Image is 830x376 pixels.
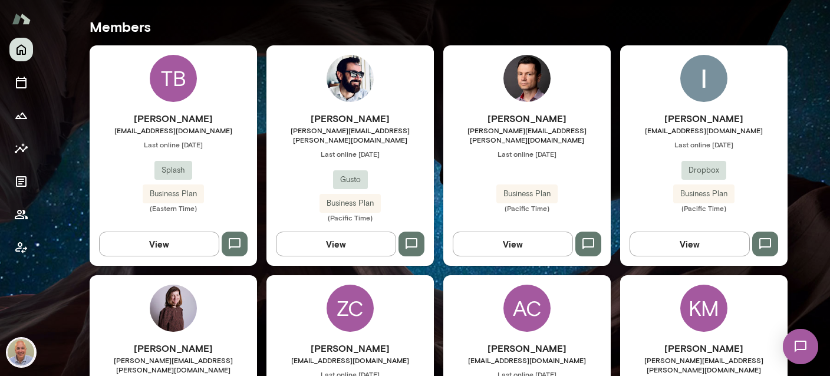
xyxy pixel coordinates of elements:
span: (Eastern Time) [90,203,257,213]
button: View [99,232,219,256]
button: Home [9,38,33,61]
h6: [PERSON_NAME] [443,341,611,355]
span: [PERSON_NAME][EMAIL_ADDRESS][PERSON_NAME][DOMAIN_NAME] [443,126,611,144]
span: [EMAIL_ADDRESS][DOMAIN_NAME] [90,126,257,135]
h5: Members [90,17,788,36]
span: (Pacific Time) [443,203,611,213]
span: Business Plan [143,188,204,200]
img: Ishaan Gupta [680,55,727,102]
button: View [276,232,396,256]
h6: [PERSON_NAME] [90,341,257,355]
span: (Pacific Time) [620,203,788,213]
span: [PERSON_NAME][EMAIL_ADDRESS][PERSON_NAME][DOMAIN_NAME] [620,355,788,374]
h6: [PERSON_NAME] [620,341,788,355]
button: Sessions [9,71,33,94]
span: Splash [154,164,192,176]
div: TB [150,55,197,102]
span: [EMAIL_ADDRESS][DOMAIN_NAME] [443,355,611,365]
button: View [630,232,750,256]
img: Marc Friedman [7,338,35,367]
h6: [PERSON_NAME] [266,341,434,355]
span: Business Plan [320,197,381,209]
span: [EMAIL_ADDRESS][DOMAIN_NAME] [266,355,434,365]
span: Last online [DATE] [90,140,257,149]
img: Kristina Popova-Boasso [150,285,197,332]
button: Members [9,203,33,226]
span: Business Plan [496,188,558,200]
span: Gusto [333,174,368,186]
h6: [PERSON_NAME] [620,111,788,126]
span: (Pacific Time) [266,213,434,222]
span: Business Plan [673,188,735,200]
span: Last online [DATE] [266,149,434,159]
span: [PERSON_NAME][EMAIL_ADDRESS][PERSON_NAME][DOMAIN_NAME] [90,355,257,374]
button: Client app [9,236,33,259]
span: [PERSON_NAME][EMAIL_ADDRESS][PERSON_NAME][DOMAIN_NAME] [266,126,434,144]
span: [EMAIL_ADDRESS][DOMAIN_NAME] [620,126,788,135]
img: Senad Mustafic [503,55,551,102]
h6: [PERSON_NAME] [90,111,257,126]
button: Growth Plan [9,104,33,127]
div: AC [503,285,551,332]
div: KM [680,285,727,332]
button: View [453,232,573,256]
span: Dropbox [681,164,726,176]
button: Documents [9,170,33,193]
span: Last online [DATE] [620,140,788,149]
span: Last online [DATE] [443,149,611,159]
div: ZC [327,285,374,332]
img: Mento [12,8,31,30]
h6: [PERSON_NAME] [443,111,611,126]
h6: [PERSON_NAME] [266,111,434,126]
button: Insights [9,137,33,160]
img: Jonathan Joyner [327,55,374,102]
